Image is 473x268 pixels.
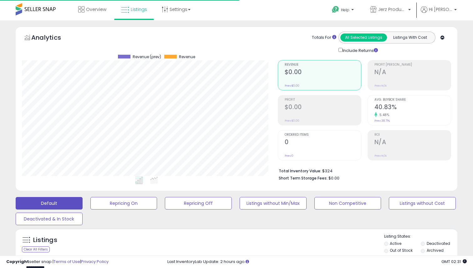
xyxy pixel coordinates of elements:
span: Revenue [179,55,195,59]
a: Terms of Use [53,259,80,265]
button: Non Competitive [314,197,381,210]
h2: N/A [374,139,451,147]
small: Prev: 38.71% [374,119,390,123]
strong: Copyright [6,259,29,265]
small: Prev: $0.00 [285,119,299,123]
small: Prev: N/A [374,154,387,158]
div: seller snap | | [6,259,109,265]
span: Hi [PERSON_NAME] [429,6,452,13]
button: Default [16,197,83,210]
span: $0.00 [328,175,339,181]
button: Listings With Cost [387,33,433,42]
h2: $0.00 [285,68,361,77]
h5: Listings [33,236,57,245]
a: Help [327,1,360,20]
label: Active [390,241,401,246]
button: Repricing On [90,197,157,210]
label: Deactivated [427,241,450,246]
span: Ordered Items [285,133,361,137]
b: Short Term Storage Fees: [279,175,328,181]
p: Listing States: [384,234,458,240]
span: Revenue [285,63,361,67]
h2: 0 [285,139,361,147]
div: Clear All Filters [22,246,50,252]
small: Prev: N/A [374,84,387,88]
div: Last InventoryLab Update: 2 hours ago. [167,259,467,265]
span: Jerz Products LLC [378,6,406,13]
button: Deactivated & In Stock [16,213,83,225]
small: Prev: $0.00 [285,84,299,88]
label: Archived [427,248,444,253]
li: $324 [279,167,446,174]
div: Totals For [312,35,336,41]
a: Hi [PERSON_NAME] [421,6,457,20]
button: Repricing Off [165,197,232,210]
span: Avg. Buybox Share [374,98,451,102]
div: Include Returns [334,47,385,54]
label: Out of Stock [390,248,413,253]
span: ROI [374,133,451,137]
span: Revenue (prev) [133,55,161,59]
span: Profit [285,98,361,102]
span: Profit [PERSON_NAME] [374,63,451,67]
button: Listings without Cost [389,197,456,210]
span: Help [341,7,349,13]
span: 2025-08-12 02:31 GMT [441,259,467,265]
h2: N/A [374,68,451,77]
button: All Selected Listings [340,33,387,42]
span: Overview [86,6,106,13]
i: Get Help [332,6,339,13]
b: Total Inventory Value: [279,168,321,174]
span: Listings [131,6,147,13]
small: Prev: 0 [285,154,293,158]
h2: 40.83% [374,104,451,112]
button: Listings without Min/Max [240,197,307,210]
h5: Analytics [31,33,73,43]
a: Privacy Policy [81,259,109,265]
h2: $0.00 [285,104,361,112]
small: 5.48% [377,113,389,117]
